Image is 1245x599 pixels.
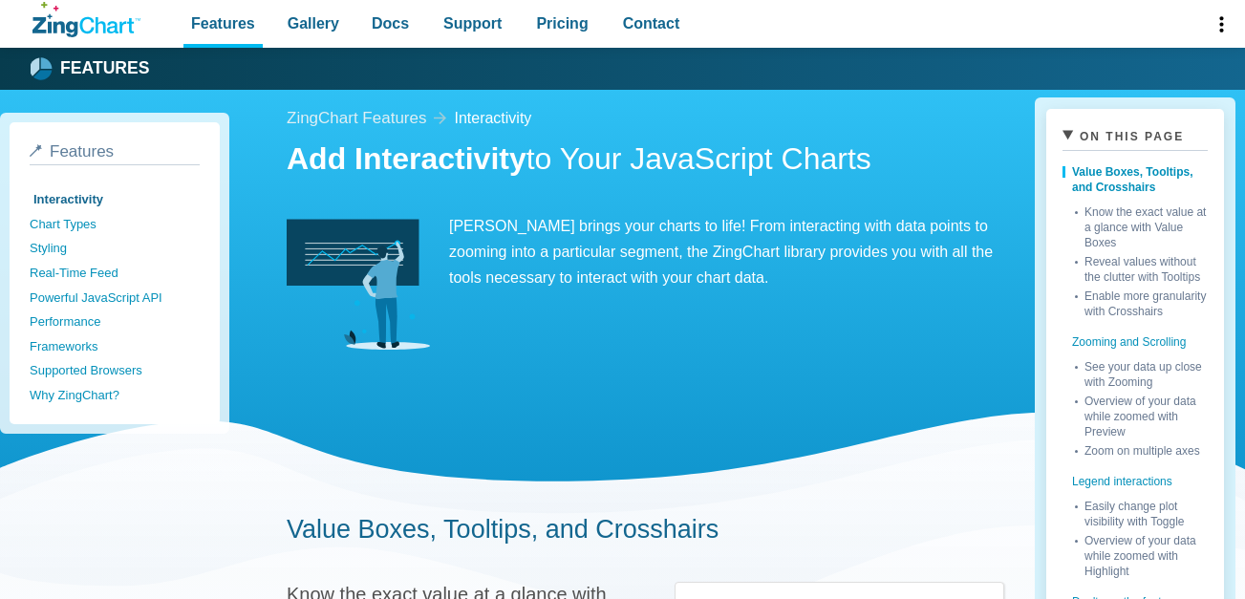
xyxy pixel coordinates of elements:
span: Docs [372,11,409,36]
a: Features [30,142,200,165]
a: Performance [30,310,200,334]
a: Enable more granularity with Crosshairs [1075,285,1208,319]
a: Frameworks [30,334,200,359]
summary: On This Page [1063,125,1208,151]
a: Know the exact value at a glance with Value Boxes [1075,201,1208,250]
a: Chart Types [30,212,200,237]
a: Value Boxes, Tooltips, and Crosshairs [1063,159,1208,201]
a: Interactivity [30,187,200,212]
a: ZingChart Features [287,105,426,133]
span: Pricing [536,11,588,36]
span: Support [443,11,502,36]
span: Features [191,11,255,36]
a: See your data up close with Zooming [1075,355,1208,390]
strong: Features [60,60,150,77]
a: Easily change plot visibility with Toggle [1075,495,1208,529]
a: interactivity [454,105,531,131]
a: Zooming and Scrolling [1063,319,1208,355]
p: [PERSON_NAME] brings your charts to life! From interacting with data points to zooming into a par... [287,213,1004,291]
span: Gallery [288,11,339,36]
a: ZingChart Logo. Click to return to the homepage [32,2,140,37]
a: Styling [30,236,200,261]
a: Legend interactions [1063,459,1208,495]
a: Zoom on multiple axes [1075,439,1208,459]
a: Value Boxes, Tooltips, and Crosshairs [287,515,719,544]
a: Why ZingChart? [30,383,200,408]
span: Features [50,142,114,160]
a: Overview of your data while zoomed with Preview [1075,390,1208,439]
span: Contact [623,11,680,36]
strong: Add Interactivity [287,141,526,176]
a: Reveal values without the clutter with Tooltips [1075,250,1208,285]
a: Features [32,54,150,83]
a: Real-Time Feed [30,261,200,286]
a: Powerful JavaScript API [30,286,200,310]
img: Interactivity Image [287,213,430,356]
a: Supported Browsers [30,358,200,383]
h1: to Your JavaScript Charts [287,139,1004,182]
a: Overview of your data while zoomed with Highlight [1075,529,1208,579]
